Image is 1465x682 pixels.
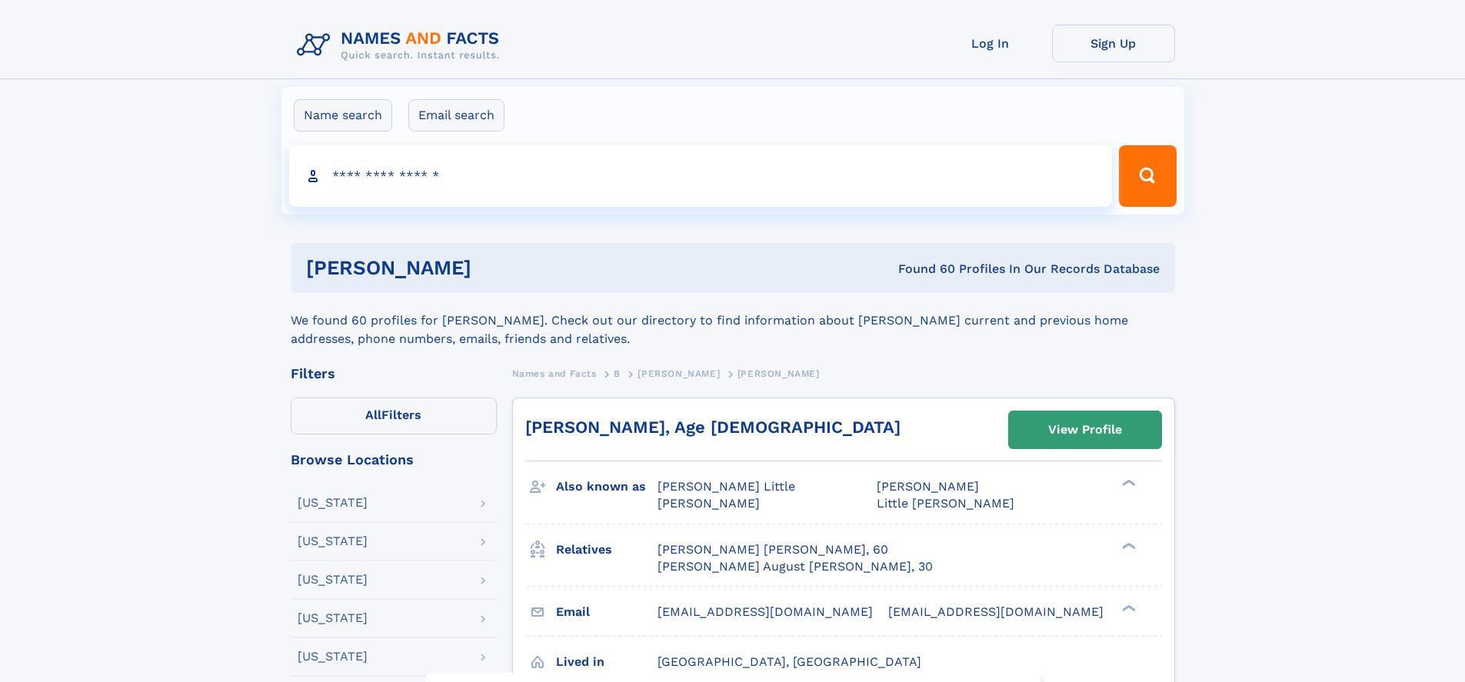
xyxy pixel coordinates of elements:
[1052,25,1175,62] a: Sign Up
[556,474,658,500] h3: Also known as
[525,418,901,437] a: [PERSON_NAME], Age [DEMOGRAPHIC_DATA]
[658,654,921,669] span: [GEOGRAPHIC_DATA], [GEOGRAPHIC_DATA]
[614,368,621,379] span: B
[298,650,368,663] div: [US_STATE]
[877,496,1014,511] span: Little [PERSON_NAME]
[556,599,658,625] h3: Email
[291,367,497,381] div: Filters
[1048,412,1122,447] div: View Profile
[408,99,504,131] label: Email search
[291,453,497,467] div: Browse Locations
[638,368,720,379] span: [PERSON_NAME]
[684,261,1160,278] div: Found 60 Profiles In Our Records Database
[658,479,795,494] span: [PERSON_NAME] Little
[298,574,368,586] div: [US_STATE]
[1118,603,1137,613] div: ❯
[512,364,597,383] a: Names and Facts
[1118,541,1137,551] div: ❯
[888,604,1104,619] span: [EMAIL_ADDRESS][DOMAIN_NAME]
[877,479,979,494] span: [PERSON_NAME]
[1118,478,1137,488] div: ❯
[298,612,368,624] div: [US_STATE]
[291,398,497,434] label: Filters
[614,364,621,383] a: B
[658,558,933,575] a: [PERSON_NAME] August [PERSON_NAME], 30
[291,25,512,66] img: Logo Names and Facts
[658,604,873,619] span: [EMAIL_ADDRESS][DOMAIN_NAME]
[306,258,685,278] h1: [PERSON_NAME]
[294,99,392,131] label: Name search
[289,145,1113,207] input: search input
[929,25,1052,62] a: Log In
[1009,411,1161,448] a: View Profile
[291,293,1175,348] div: We found 60 profiles for [PERSON_NAME]. Check out our directory to find information about [PERSON...
[658,496,760,511] span: [PERSON_NAME]
[298,535,368,547] div: [US_STATE]
[365,408,381,422] span: All
[556,537,658,563] h3: Relatives
[638,364,720,383] a: [PERSON_NAME]
[1119,145,1176,207] button: Search Button
[658,541,888,558] a: [PERSON_NAME] [PERSON_NAME], 60
[737,368,820,379] span: [PERSON_NAME]
[298,497,368,509] div: [US_STATE]
[556,649,658,675] h3: Lived in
